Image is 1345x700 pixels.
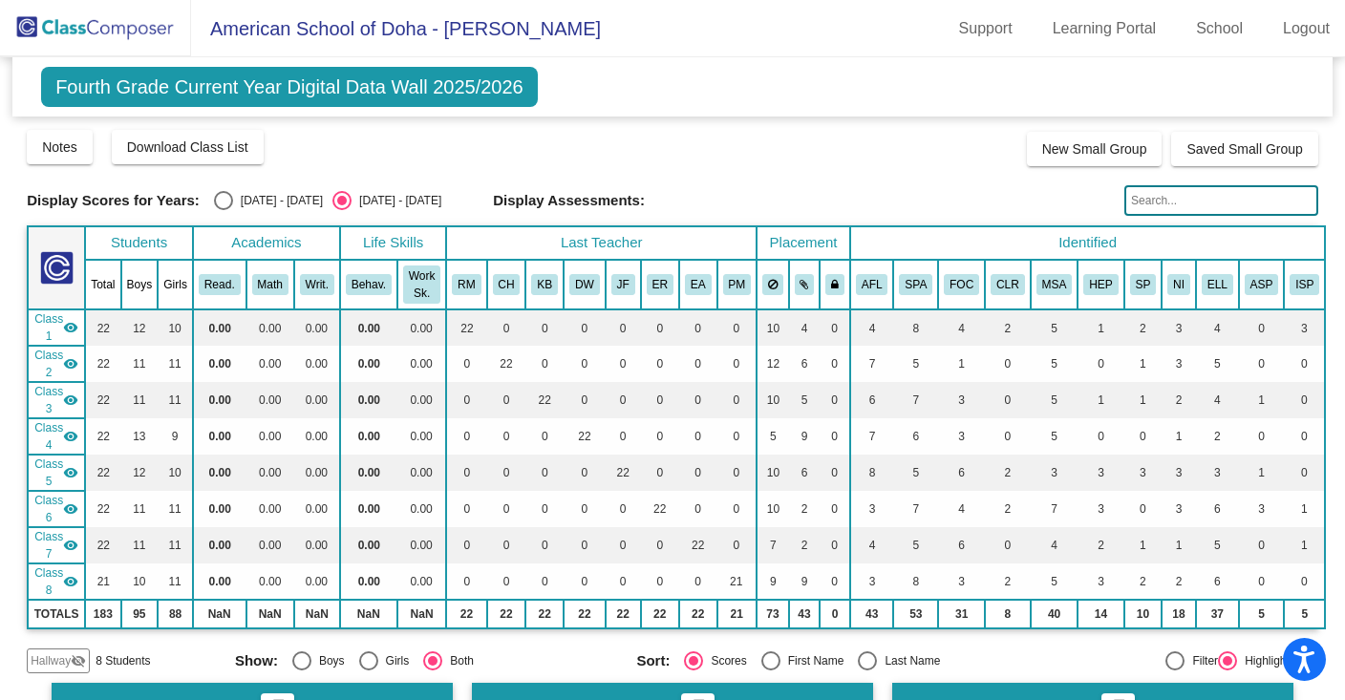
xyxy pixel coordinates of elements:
[1124,185,1318,216] input: Search...
[1202,274,1233,295] button: ELL
[28,382,85,418] td: Kyle Balensiefer - No Class Name
[938,346,985,382] td: 1
[34,310,63,345] span: Class 1
[1078,260,1123,309] th: Parent requires High Energy
[85,382,120,418] td: 22
[121,382,159,418] td: 11
[85,527,120,563] td: 22
[850,382,894,418] td: 6
[246,491,294,527] td: 0.00
[112,130,264,164] button: Download Class List
[1239,309,1285,346] td: 0
[446,455,486,491] td: 0
[1239,491,1285,527] td: 3
[246,418,294,455] td: 0.00
[1124,491,1163,527] td: 0
[340,226,446,260] th: Life Skills
[850,226,1325,260] th: Identified
[193,491,246,527] td: 0.00
[757,309,789,346] td: 10
[452,274,480,295] button: RM
[28,346,85,382] td: Caroline Hodgson - No Class Name
[1031,455,1078,491] td: 3
[820,309,850,346] td: 0
[641,491,679,527] td: 22
[28,527,85,563] td: Emily Allmandinger - No Class Name
[121,418,159,455] td: 13
[611,274,635,295] button: JF
[893,491,938,527] td: 7
[938,527,985,563] td: 6
[193,418,246,455] td: 0.00
[397,491,446,527] td: 0.00
[717,309,758,346] td: 0
[717,260,758,309] th: Paul Morais
[789,455,821,491] td: 6
[1124,455,1163,491] td: 3
[564,346,606,382] td: 0
[397,527,446,563] td: 0.00
[820,346,850,382] td: 0
[214,191,441,210] mat-radio-group: Select an option
[246,455,294,491] td: 0.00
[525,346,564,382] td: 0
[1239,346,1285,382] td: 0
[191,13,601,44] span: American School of Doha - [PERSON_NAME]
[1124,382,1163,418] td: 1
[85,455,120,491] td: 22
[34,456,63,490] span: Class 5
[446,527,486,563] td: 0
[1078,491,1123,527] td: 3
[531,274,558,295] button: KB
[193,527,246,563] td: 0.00
[487,527,526,563] td: 0
[1031,346,1078,382] td: 5
[63,392,78,408] mat-icon: visibility
[1162,418,1196,455] td: 1
[820,418,850,455] td: 0
[158,527,193,563] td: 11
[121,455,159,491] td: 12
[606,418,641,455] td: 0
[757,418,789,455] td: 5
[850,527,894,563] td: 4
[446,382,486,418] td: 0
[985,455,1031,491] td: 2
[63,465,78,480] mat-icon: visibility
[757,382,789,418] td: 10
[1037,13,1172,44] a: Learning Portal
[985,260,1031,309] th: Involved with Counselors regularly inside the school day
[820,260,850,309] th: Keep with teacher
[856,274,888,295] button: AFL
[63,501,78,517] mat-icon: visibility
[789,346,821,382] td: 6
[717,491,758,527] td: 0
[294,346,340,382] td: 0.00
[446,226,757,260] th: Last Teacher
[340,346,397,382] td: 0.00
[606,260,641,309] th: Jonathan Finnigan
[850,418,894,455] td: 7
[944,13,1028,44] a: Support
[246,527,294,563] td: 0.00
[717,527,758,563] td: 0
[1124,309,1163,346] td: 2
[757,260,789,309] th: Keep away students
[938,309,985,346] td: 4
[1162,260,1196,309] th: Non Independent Work Habits
[641,382,679,418] td: 0
[42,139,77,155] span: Notes
[28,418,85,455] td: Deborah Williams - No Class Name
[1124,418,1163,455] td: 0
[679,455,717,491] td: 0
[1078,382,1123,418] td: 1
[757,226,850,260] th: Placement
[340,382,397,418] td: 0.00
[850,346,894,382] td: 7
[1078,346,1123,382] td: 0
[1239,418,1285,455] td: 0
[252,274,288,295] button: Math
[1027,132,1163,166] button: New Small Group
[606,309,641,346] td: 0
[158,418,193,455] td: 9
